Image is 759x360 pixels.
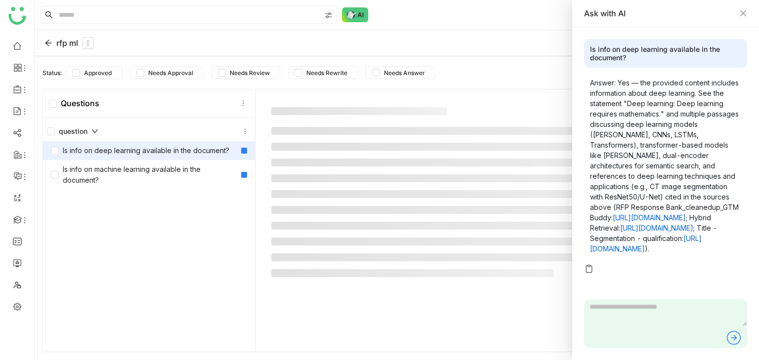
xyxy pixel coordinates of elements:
[80,69,116,77] span: Approved
[144,69,197,77] span: Needs Approval
[584,39,747,68] div: Is info on deep learning available in the document?
[44,37,94,49] div: rfp ml
[342,7,369,22] img: ask-buddy-normal.svg
[620,224,693,232] a: [URL][DOMAIN_NAME]
[325,11,333,19] img: search-type.svg
[51,145,229,156] div: Is info on deep learning available in the document?
[380,69,429,77] span: Needs Answer
[49,98,99,108] div: Questions
[8,7,26,25] img: logo
[302,69,351,77] span: Needs Rewrite
[51,164,237,186] div: Is info on machine learning available in the document?
[47,126,98,137] div: question
[590,78,741,254] p: Answer: Yes — the provided content includes information about deep learning. See the statement "D...
[43,121,255,141] div: question
[42,69,62,77] div: Status:
[584,264,594,274] img: copy-askbuddy.svg
[739,9,747,17] button: Close
[584,8,734,19] div: Ask with AI
[226,69,274,77] span: Needs Review
[613,213,686,222] a: [URL][DOMAIN_NAME]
